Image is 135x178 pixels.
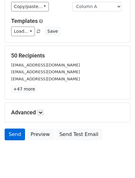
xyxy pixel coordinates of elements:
a: Templates [11,18,38,24]
a: Send Test Email [55,129,102,140]
a: Send [5,129,25,140]
h5: 50 Recipients [11,52,124,59]
a: Preview [27,129,54,140]
button: Save [44,27,61,36]
iframe: Chat Widget [104,148,135,178]
a: +47 more [11,85,37,93]
a: Copy/paste... [11,2,49,11]
h5: Advanced [11,109,124,116]
small: [EMAIL_ADDRESS][DOMAIN_NAME] [11,77,80,81]
small: [EMAIL_ADDRESS][DOMAIN_NAME] [11,63,80,67]
a: Load... [11,27,35,36]
small: [EMAIL_ADDRESS][DOMAIN_NAME] [11,70,80,74]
